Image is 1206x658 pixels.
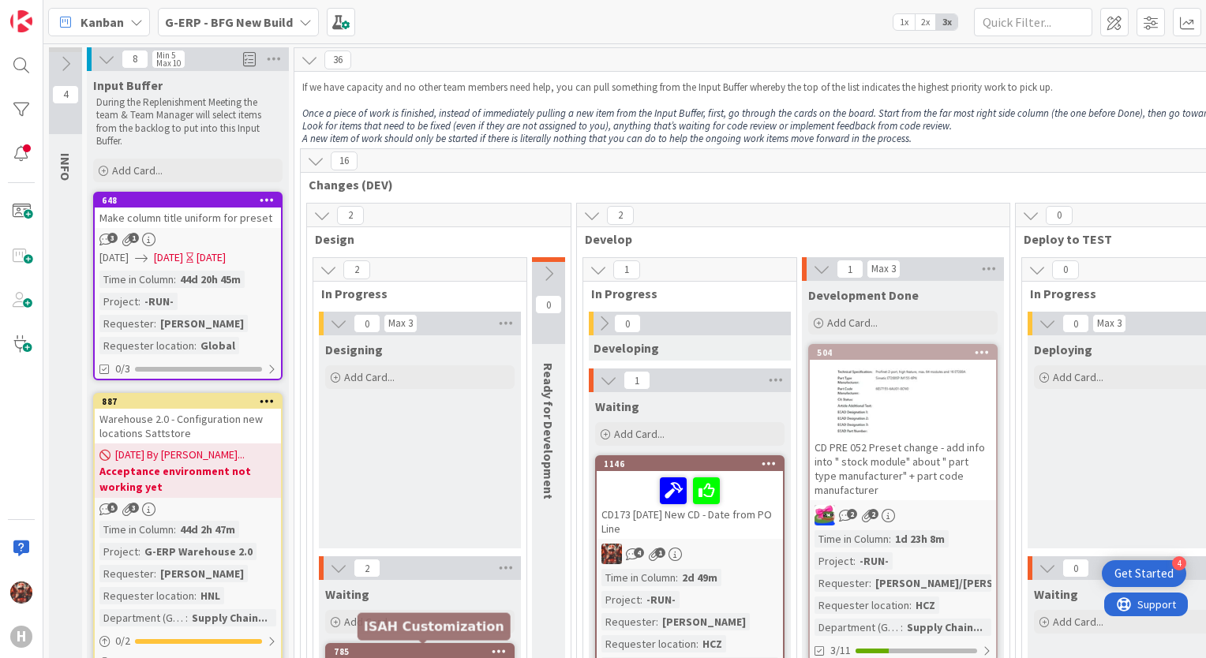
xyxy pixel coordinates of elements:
div: Min 5 [156,51,175,59]
span: : [174,521,176,538]
span: 2 [337,206,364,225]
span: Add Card... [1053,615,1103,629]
span: Add Card... [827,316,878,330]
span: 1 [624,371,650,390]
span: [DATE] [154,249,183,266]
div: 504CD PRE 052 Preset change - add info into " stock module" about " part type manufacturer" + par... [810,346,996,500]
div: Project [815,552,853,570]
div: Max 10 [156,59,181,67]
span: Add Card... [614,427,665,441]
div: 785 [334,646,513,657]
div: Warehouse 2.0 - Configuration new locations Sattstore [95,409,281,443]
span: Add Card... [344,615,395,629]
span: : [185,609,188,626]
div: Time in Column [99,521,174,538]
div: [PERSON_NAME]/[PERSON_NAME]... [871,574,1060,592]
span: 2 [868,509,878,519]
span: 2 [354,559,380,578]
span: 0 [1062,314,1089,333]
span: 0 [614,314,641,333]
span: : [138,543,140,560]
div: HNL [197,587,224,604]
div: Get Started [1114,566,1174,581]
div: Requester [601,613,656,630]
span: 1 [837,260,863,279]
div: Max 3 [871,265,896,273]
span: 0 / 2 [115,633,130,649]
span: Add Card... [112,163,163,178]
div: Requester location [99,337,194,354]
div: Department (G-ERP) [99,609,185,626]
div: 887 [95,394,281,409]
span: 4 [634,548,644,558]
div: 1146 [597,457,783,471]
span: 16 [331,151,358,170]
div: 887 [102,396,281,407]
div: Department (G-ERP) [815,619,901,636]
div: 1d 23h 8m [891,530,949,548]
span: 8 [122,50,148,69]
div: Requester location [99,587,194,604]
span: Waiting [325,586,369,602]
span: : [853,552,856,570]
img: JK [601,544,622,564]
span: Waiting [1034,586,1078,602]
span: 2 [343,260,370,279]
span: 5 [107,503,118,513]
span: In Progress [321,286,507,301]
div: 4 [1172,556,1186,570]
span: [DATE] [99,249,129,266]
div: 44d 2h 47m [176,521,239,538]
em: Look for items that need to be fixed (even if they are not assigned to you), anything that’s wait... [302,119,952,133]
div: Max 3 [388,320,413,327]
span: : [194,587,197,604]
input: Quick Filter... [974,8,1092,36]
div: Requester location [601,635,696,652]
div: [DATE] [197,249,226,266]
span: : [889,530,891,548]
span: Kanban [81,13,124,32]
span: : [696,635,699,652]
span: : [676,569,678,586]
span: Designing [325,342,383,357]
div: JK [810,505,996,525]
span: : [909,596,912,614]
span: 0 [1046,206,1073,225]
span: In Progress [591,286,777,301]
div: HCZ [699,635,726,652]
span: 4 [52,85,79,104]
div: Project [99,293,138,310]
div: Supply Chain... [903,619,987,636]
span: Deploying [1034,342,1092,357]
div: Project [601,591,640,608]
span: [DATE] By [PERSON_NAME]... [115,447,245,463]
div: Time in Column [99,271,174,288]
div: 0/2 [95,631,281,651]
span: Develop [585,231,990,247]
div: Max 3 [1097,320,1122,327]
div: CD PRE 052 Preset change - add info into " stock module" about " part type manufacturer" + part c... [810,437,996,500]
div: JK [597,544,783,564]
span: : [901,619,903,636]
span: 2 [847,509,857,519]
span: : [138,293,140,310]
span: 2x [915,14,936,30]
b: G-ERP - BFG New Build [165,14,293,30]
span: 0 [354,314,380,333]
div: G-ERP Warehouse 2.0 [140,543,257,560]
div: 2d 49m [678,569,721,586]
div: -RUN- [140,293,178,310]
div: [PERSON_NAME] [156,565,248,582]
div: -RUN- [642,591,680,608]
span: Add Card... [344,370,395,384]
span: 1 [613,260,640,279]
span: Waiting [595,398,639,414]
span: Support [33,2,72,21]
img: JK [10,581,32,604]
div: Global [197,337,239,354]
span: Developing [594,340,659,356]
span: Input Buffer [93,77,163,93]
h5: ISAH Customization [364,619,504,634]
span: : [154,565,156,582]
div: Supply Chain... [188,609,272,626]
